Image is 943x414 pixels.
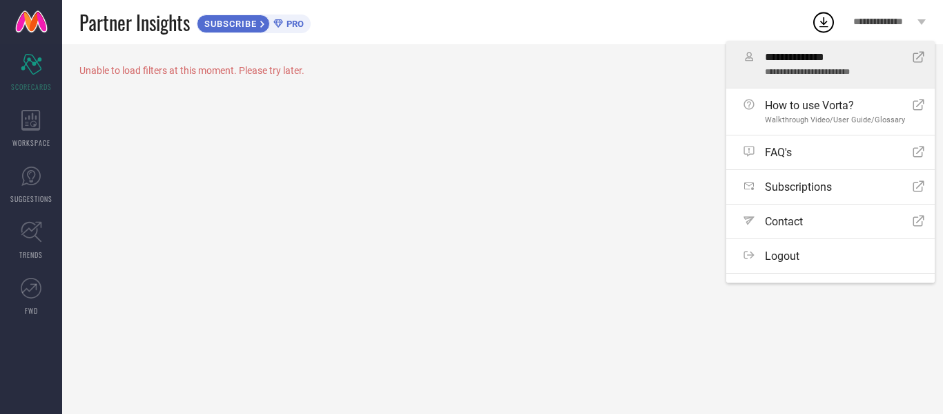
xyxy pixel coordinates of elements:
[12,138,50,148] span: WORKSPACE
[283,19,304,29] span: PRO
[197,11,311,33] a: SUBSCRIBEPRO
[79,8,190,37] span: Partner Insights
[10,194,52,204] span: SUGGESTIONS
[765,115,905,124] span: Walkthrough Video/User Guide/Glossary
[79,65,926,76] div: Unable to load filters at this moment. Please try later.
[726,88,935,135] a: How to use Vorta?Walkthrough Video/User Guide/Glossary
[811,10,836,35] div: Open download list
[11,82,52,92] span: SCORECARDS
[19,250,43,260] span: TRENDS
[726,135,935,169] a: FAQ's
[765,99,905,112] span: How to use Vorta?
[765,215,803,228] span: Contact
[197,19,260,29] span: SUBSCRIBE
[765,146,792,159] span: FAQ's
[765,180,832,194] span: Subscriptions
[726,170,935,204] a: Subscriptions
[25,305,38,316] span: FWD
[726,205,935,238] a: Contact
[765,250,799,263] span: Logout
